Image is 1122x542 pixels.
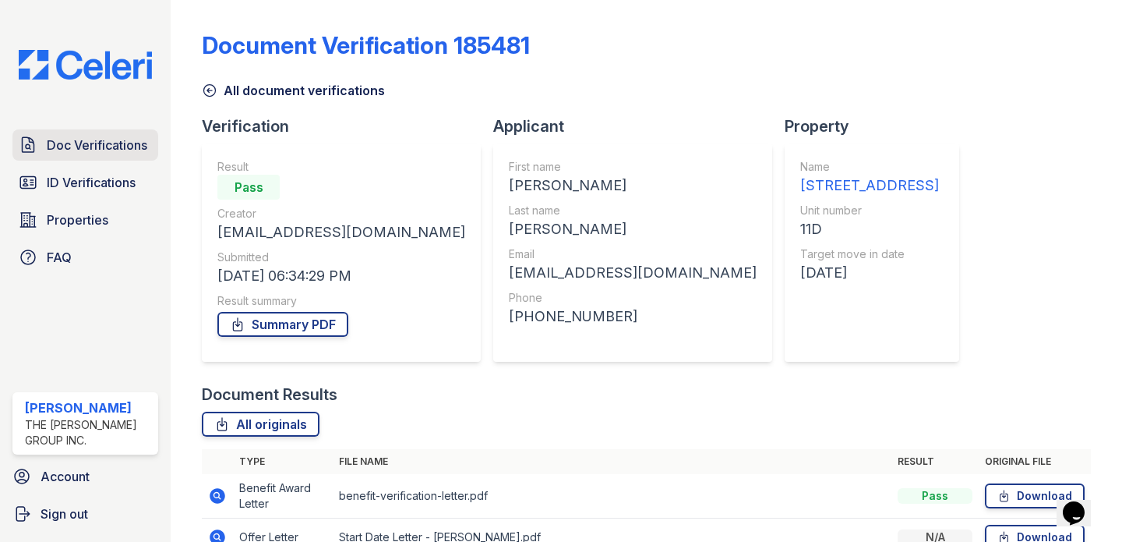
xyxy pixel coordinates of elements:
[217,293,465,309] div: Result summary
[898,488,972,504] div: Pass
[979,449,1091,474] th: Original file
[25,399,152,417] div: [PERSON_NAME]
[217,159,465,175] div: Result
[785,115,972,137] div: Property
[509,203,757,218] div: Last name
[12,167,158,198] a: ID Verifications
[12,242,158,273] a: FAQ
[509,218,757,240] div: [PERSON_NAME]
[800,246,939,262] div: Target move in date
[333,449,891,474] th: File name
[233,449,333,474] th: Type
[509,306,757,328] div: [PHONE_NUMBER]
[800,175,939,197] div: [STREET_ADDRESS]
[25,417,152,448] div: The [PERSON_NAME] Group Inc.
[47,136,147,154] span: Doc Verifications
[6,50,164,80] img: CE_Logo_Blue-a8612792a0a2168367f1c8372b55b34899dd931a85d93a1a3d3e32e68fde9ad4.png
[202,115,493,137] div: Verification
[217,265,465,287] div: [DATE] 06:34:29 PM
[333,474,891,519] td: benefit-verification-letter.pdf
[202,81,385,100] a: All document verifications
[202,412,319,437] a: All originals
[47,173,136,192] span: ID Verifications
[12,129,158,161] a: Doc Verifications
[202,31,530,59] div: Document Verification 185481
[800,218,939,240] div: 11D
[1057,480,1106,526] iframe: chat widget
[41,467,90,486] span: Account
[233,474,333,519] td: Benefit Award Letter
[985,484,1085,508] a: Download
[509,290,757,306] div: Phone
[509,246,757,262] div: Email
[509,159,757,175] div: First name
[891,449,979,474] th: Result
[800,203,939,218] div: Unit number
[47,248,72,267] span: FAQ
[217,312,348,337] a: Summary PDF
[47,211,108,229] span: Properties
[217,221,465,243] div: [EMAIL_ADDRESS][DOMAIN_NAME]
[12,204,158,236] a: Properties
[6,461,164,492] a: Account
[217,175,280,200] div: Pass
[493,115,785,137] div: Applicant
[217,250,465,265] div: Submitted
[800,159,939,197] a: Name [STREET_ADDRESS]
[202,384,337,406] div: Document Results
[800,159,939,175] div: Name
[41,505,88,523] span: Sign out
[217,206,465,221] div: Creator
[800,262,939,284] div: [DATE]
[509,175,757,197] div: [PERSON_NAME]
[6,498,164,530] a: Sign out
[509,262,757,284] div: [EMAIL_ADDRESS][DOMAIN_NAME]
